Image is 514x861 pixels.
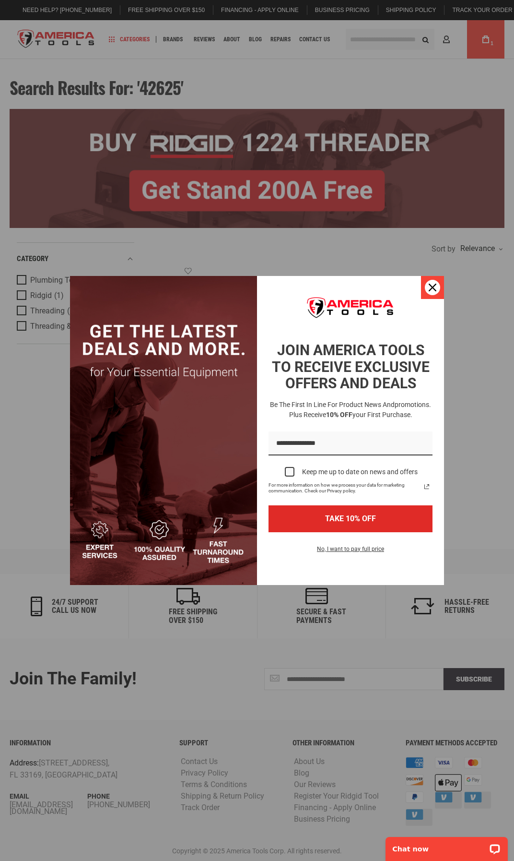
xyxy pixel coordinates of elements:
[269,431,432,456] input: Email field
[421,481,432,492] svg: link icon
[302,468,418,476] div: Keep me up to date on news and offers
[429,284,436,291] svg: close icon
[272,342,430,392] strong: JOIN AMERICA TOOLS TO RECEIVE EXCLUSIVE OFFERS AND DEALS
[269,505,432,532] button: TAKE 10% OFF
[309,544,392,560] button: No, I want to pay full price
[421,481,432,492] a: Read our Privacy Policy
[379,831,514,861] iframe: LiveChat chat widget
[267,400,434,420] h3: Be the first in line for product news and
[269,482,421,494] span: For more information on how we process your data for marketing communication. Check our Privacy p...
[326,411,352,419] strong: 10% OFF
[421,276,444,299] button: Close
[289,401,432,419] span: promotions. Plus receive your first purchase.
